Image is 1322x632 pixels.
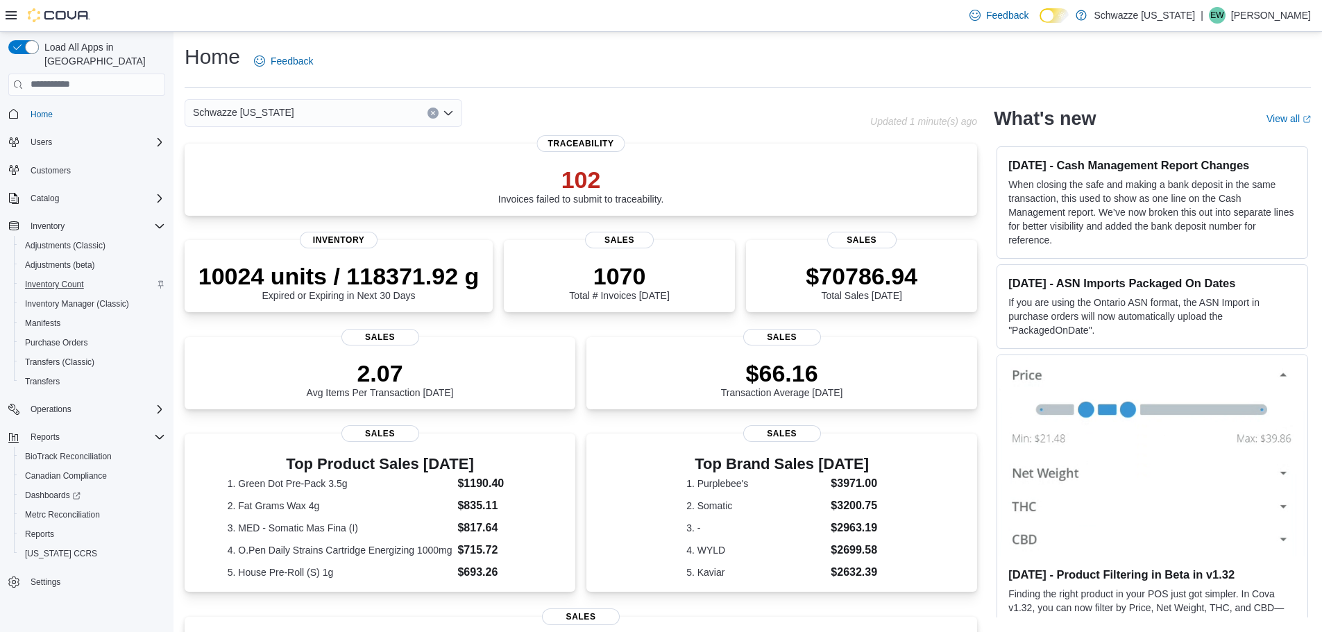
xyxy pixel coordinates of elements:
[341,425,419,442] span: Sales
[31,109,53,120] span: Home
[19,334,94,351] a: Purchase Orders
[569,262,669,290] p: 1070
[25,259,95,271] span: Adjustments (beta)
[25,573,165,590] span: Settings
[585,232,654,248] span: Sales
[25,190,165,207] span: Catalog
[1094,7,1195,24] p: Schwazze [US_STATE]
[457,564,532,581] dd: $693.26
[198,262,479,290] p: 10024 units / 118371.92 g
[228,477,452,490] dt: 1. Green Dot Pre-Pack 3.5g
[14,314,171,333] button: Manifests
[831,497,877,514] dd: $3200.75
[8,99,165,629] nav: Complex example
[228,565,452,579] dt: 5. House Pre-Roll (S) 1g
[806,262,917,290] p: $70786.94
[1008,158,1296,172] h3: [DATE] - Cash Management Report Changes
[19,257,165,273] span: Adjustments (beta)
[228,521,452,535] dt: 3. MED - Somatic Mas Fina (I)
[25,490,80,501] span: Dashboards
[25,240,105,251] span: Adjustments (Classic)
[19,506,105,523] a: Metrc Reconciliation
[25,134,165,151] span: Users
[25,376,60,387] span: Transfers
[300,232,378,248] span: Inventory
[19,506,165,523] span: Metrc Reconciliation
[198,262,479,301] div: Expired or Expiring in Next 30 Days
[14,372,171,391] button: Transfers
[3,160,171,180] button: Customers
[25,509,100,520] span: Metrc Reconciliation
[25,190,65,207] button: Catalog
[3,427,171,447] button: Reports
[831,542,877,558] dd: $2699.58
[457,520,532,536] dd: $817.64
[185,43,240,71] h1: Home
[25,105,165,123] span: Home
[457,497,532,514] dd: $835.11
[307,359,454,398] div: Avg Items Per Transaction [DATE]
[686,477,825,490] dt: 1. Purplebee's
[31,404,71,415] span: Operations
[686,456,877,472] h3: Top Brand Sales [DATE]
[19,315,66,332] a: Manifests
[3,216,171,236] button: Inventory
[19,315,165,332] span: Manifests
[19,545,103,562] a: [US_STATE] CCRS
[457,475,532,492] dd: $1190.40
[537,135,625,152] span: Traceability
[443,108,454,119] button: Open list of options
[1266,113,1311,124] a: View allExternal link
[307,359,454,387] p: 2.07
[19,468,112,484] a: Canadian Compliance
[31,165,71,176] span: Customers
[870,116,977,127] p: Updated 1 minute(s) ago
[14,466,171,486] button: Canadian Compliance
[831,520,877,536] dd: $2963.19
[19,373,165,390] span: Transfers
[25,162,165,179] span: Customers
[271,54,313,68] span: Feedback
[31,577,60,588] span: Settings
[14,294,171,314] button: Inventory Manager (Classic)
[228,456,533,472] h3: Top Product Sales [DATE]
[25,548,97,559] span: [US_STATE] CCRS
[19,237,165,254] span: Adjustments (Classic)
[25,401,165,418] span: Operations
[14,255,171,275] button: Adjustments (beta)
[248,47,319,75] a: Feedback
[19,354,165,370] span: Transfers (Classic)
[228,499,452,513] dt: 2. Fat Grams Wax 4g
[457,542,532,558] dd: $715.72
[39,40,165,68] span: Load All Apps in [GEOGRAPHIC_DATA]
[3,189,171,208] button: Catalog
[964,1,1034,29] a: Feedback
[25,429,165,445] span: Reports
[25,337,88,348] span: Purchase Orders
[498,166,664,194] p: 102
[25,574,66,590] a: Settings
[1210,7,1223,24] span: EW
[25,529,54,540] span: Reports
[831,564,877,581] dd: $2632.39
[427,108,439,119] button: Clear input
[1008,567,1296,581] h3: [DATE] - Product Filtering in Beta in v1.32
[25,218,70,234] button: Inventory
[498,166,664,205] div: Invoices failed to submit to traceability.
[19,545,165,562] span: Washington CCRS
[19,448,165,465] span: BioTrack Reconciliation
[25,429,65,445] button: Reports
[25,162,76,179] a: Customers
[14,486,171,505] a: Dashboards
[1040,8,1069,23] input: Dark Mode
[569,262,669,301] div: Total # Invoices [DATE]
[542,608,620,625] span: Sales
[1008,276,1296,290] h3: [DATE] - ASN Imports Packaged On Dates
[19,276,90,293] a: Inventory Count
[25,106,58,123] a: Home
[19,487,86,504] a: Dashboards
[14,352,171,372] button: Transfers (Classic)
[686,499,825,513] dt: 2. Somatic
[19,373,65,390] a: Transfers
[827,232,897,248] span: Sales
